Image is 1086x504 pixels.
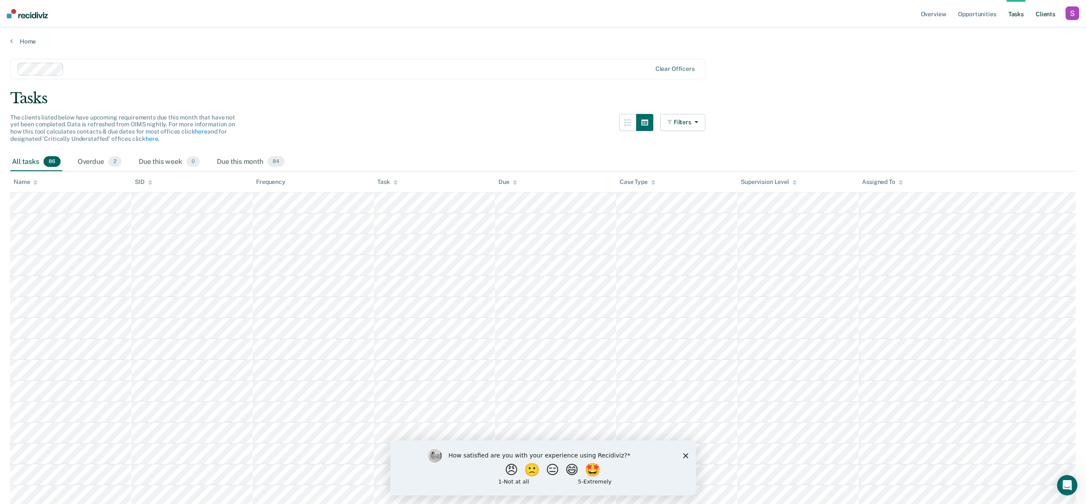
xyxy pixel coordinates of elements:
[108,156,122,167] span: 2
[135,178,152,186] div: SID
[390,440,696,495] iframe: Survey by Kim from Recidiviz
[498,178,517,186] div: Due
[10,38,1076,45] a: Home
[655,65,695,73] div: Clear officers
[862,178,903,186] div: Assigned To
[741,178,797,186] div: Supervision Level
[268,156,285,167] span: 84
[660,114,705,131] button: Filters
[10,90,1076,107] div: Tasks
[44,156,61,167] span: 86
[256,178,285,186] div: Frequency
[195,128,207,135] a: here
[377,178,397,186] div: Task
[146,135,158,142] a: here
[10,114,235,142] span: The clients listed below have upcoming requirements due this month that have not yet been complet...
[14,178,38,186] div: Name
[215,153,286,172] div: Due this month84
[7,9,48,18] img: Recidiviz
[186,156,200,167] span: 0
[10,153,62,172] div: All tasks86
[137,153,201,172] div: Due this week0
[620,178,655,186] div: Case Type
[76,153,123,172] div: Overdue2
[1057,475,1077,495] iframe: Intercom live chat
